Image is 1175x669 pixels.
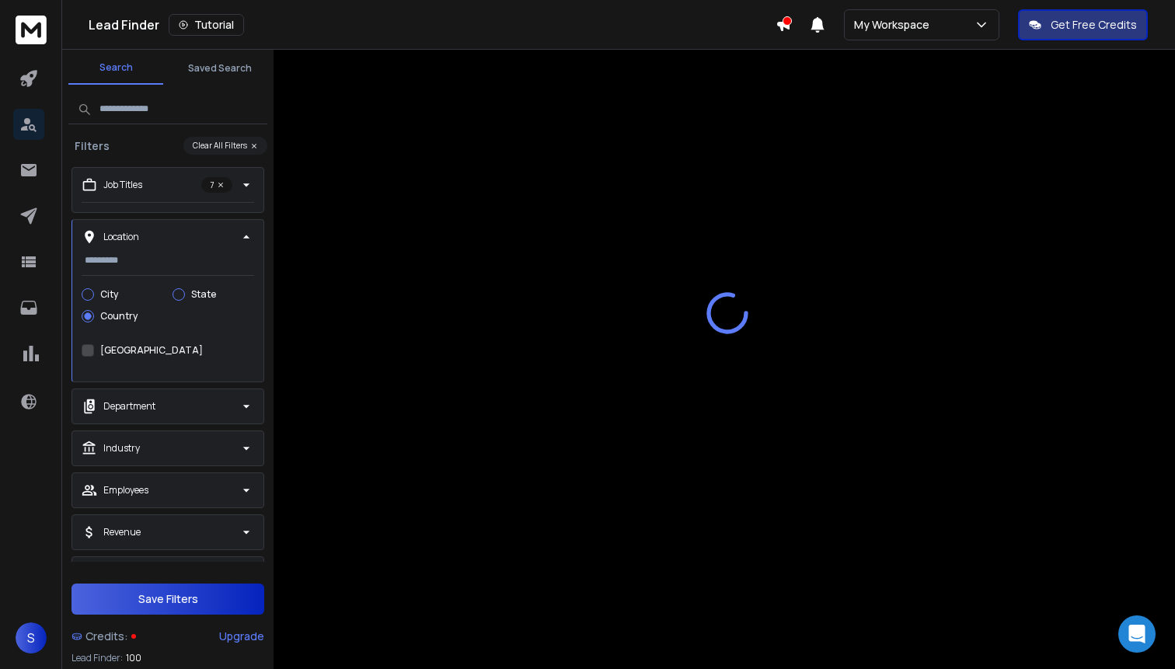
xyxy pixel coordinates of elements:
[71,652,123,664] p: Lead Finder:
[201,177,232,193] p: 7
[16,622,47,653] button: S
[103,179,142,191] p: Job Titles
[1018,9,1148,40] button: Get Free Credits
[68,52,163,85] button: Search
[103,400,155,413] p: Department
[169,14,244,36] button: Tutorial
[103,231,139,243] p: Location
[219,629,264,644] div: Upgrade
[126,652,141,664] span: 100
[100,344,203,357] label: [GEOGRAPHIC_DATA]
[173,53,267,84] button: Saved Search
[89,14,776,36] div: Lead Finder
[71,584,264,615] button: Save Filters
[103,484,148,497] p: Employees
[1051,17,1137,33] p: Get Free Credits
[103,442,140,455] p: Industry
[71,621,264,652] a: Credits:Upgrade
[854,17,936,33] p: My Workspace
[1118,615,1156,653] div: Open Intercom Messenger
[85,629,128,644] span: Credits:
[100,288,118,301] label: City
[68,138,116,154] h3: Filters
[183,137,267,155] button: Clear All Filters
[191,288,216,301] label: State
[103,526,141,538] p: Revenue
[100,310,138,322] label: Country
